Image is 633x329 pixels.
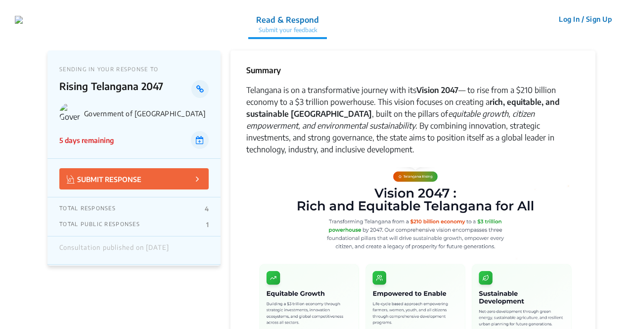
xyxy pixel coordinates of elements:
[205,205,209,213] p: 4
[59,221,140,229] p: TOTAL PUBLIC RESPONSES
[59,103,80,124] img: Government of Telangana logo
[67,175,75,184] img: Vector.jpg
[256,14,319,26] p: Read & Respond
[552,11,618,27] button: Log In / Sign Up
[256,26,319,35] p: Submit your feedback
[67,173,141,185] p: SUBMIT RESPONSE
[59,66,209,72] p: SENDING IN YOUR RESPONSE TO
[59,135,114,145] p: 5 days remaining
[59,80,191,98] p: Rising Telangana 2047
[15,16,23,24] img: jwrukk9bl1z89niicpbx9z0dc3k6
[84,109,209,118] p: Government of [GEOGRAPHIC_DATA]
[59,244,169,257] div: Consultation published on [DATE]
[206,221,209,229] p: 1
[246,64,281,76] p: Summary
[416,85,458,95] strong: Vision 2047
[59,168,209,189] button: SUBMIT RESPONSE
[59,205,116,213] p: TOTAL RESPONSES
